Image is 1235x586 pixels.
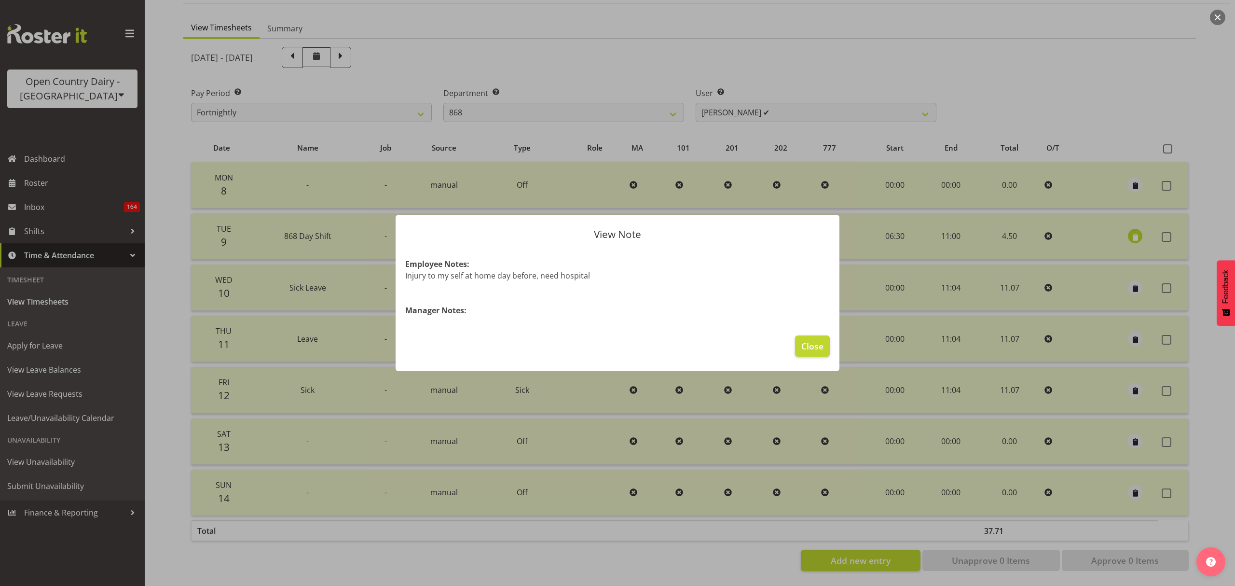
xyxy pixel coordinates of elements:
[405,305,830,316] h4: Manager Notes:
[1206,557,1216,567] img: help-xxl-2.png
[1221,270,1230,304] span: Feedback
[1217,260,1235,326] button: Feedback - Show survey
[405,258,830,270] h4: Employee Notes:
[405,229,830,239] p: View Note
[405,270,830,281] p: Injury to my self at home day before, need hospital
[795,335,830,357] button: Close
[801,340,823,352] span: Close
